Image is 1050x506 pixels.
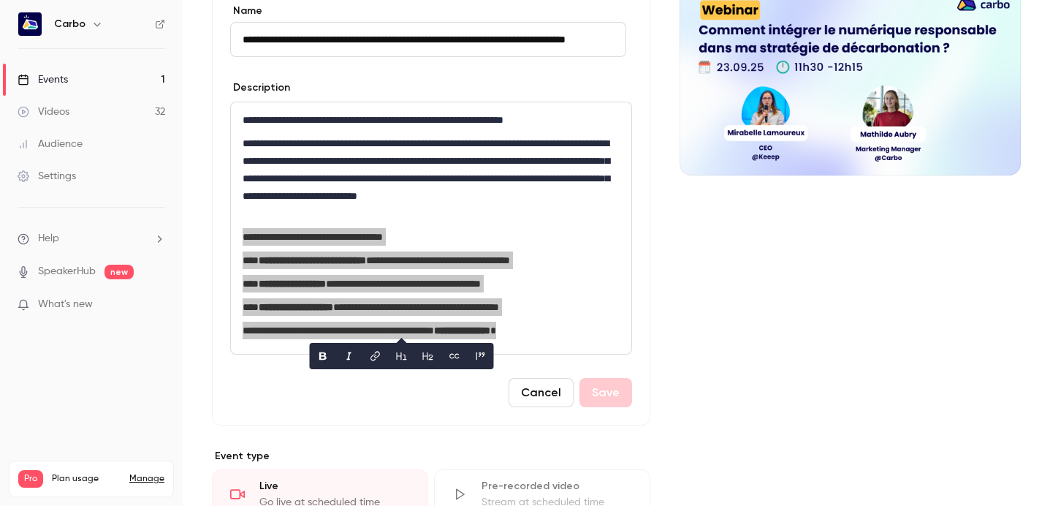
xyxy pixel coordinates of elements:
[231,102,631,354] div: editor
[18,72,68,87] div: Events
[148,298,165,311] iframe: Noticeable Trigger
[38,264,96,279] a: SpeakerHub
[18,169,76,184] div: Settings
[18,137,83,151] div: Audience
[311,344,335,368] button: bold
[364,344,387,368] button: link
[52,473,121,485] span: Plan usage
[469,344,492,368] button: blockquote
[212,449,650,464] p: Event type
[18,12,42,36] img: Carbo
[482,479,632,494] div: Pre-recorded video
[509,378,574,407] button: Cancel
[259,479,410,494] div: Live
[18,231,165,246] li: help-dropdown-opener
[38,231,59,246] span: Help
[18,105,69,119] div: Videos
[230,80,290,95] label: Description
[54,17,85,31] h6: Carbo
[18,470,43,488] span: Pro
[129,473,164,485] a: Manage
[230,102,632,355] section: description
[230,4,632,18] label: Name
[38,297,93,312] span: What's new
[338,344,361,368] button: italic
[104,265,134,279] span: new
